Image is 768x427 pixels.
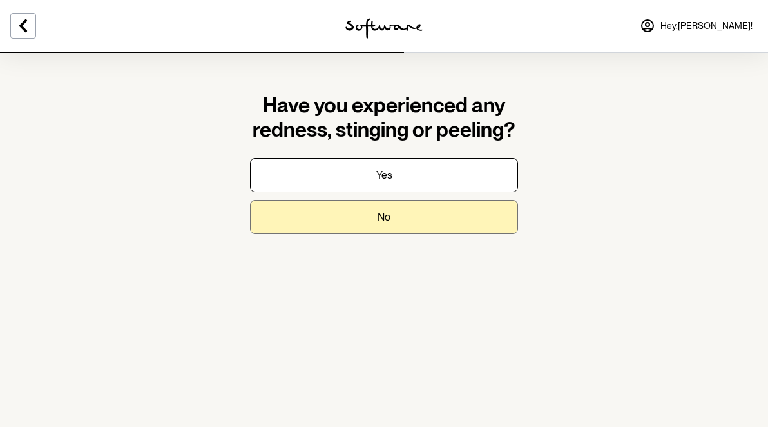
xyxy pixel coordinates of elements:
span: Hey, [PERSON_NAME] ! [660,21,753,32]
h1: Have you experienced any redness, stinging or peeling? [250,93,518,143]
p: Yes [376,169,392,181]
img: software logo [345,18,423,39]
a: Hey,[PERSON_NAME]! [632,10,760,41]
button: No [250,200,518,234]
p: No [378,211,390,223]
button: Yes [250,158,518,192]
